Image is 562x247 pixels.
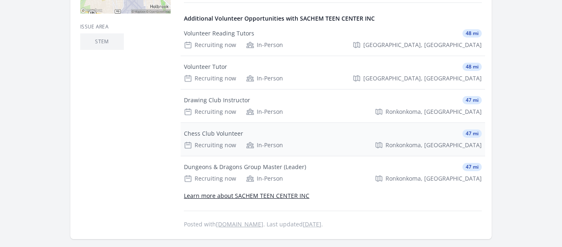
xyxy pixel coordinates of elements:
abbr: Tue, Sep 9, 2025 3:49 PM [303,220,321,228]
a: Drawing Club Instructor 47 mi Recruiting now In-Person Ronkonkoma, [GEOGRAPHIC_DATA] [181,89,485,122]
li: STEM [80,33,124,50]
span: 47 mi [462,129,482,138]
div: Recruiting now [184,74,236,82]
a: Dungeons & Dragons Group Master (Leader) 47 mi Recruiting now In-Person Ronkonkoma, [GEOGRAPHIC_D... [181,156,485,189]
a: Volunteer Tutor 48 mi Recruiting now In-Person [GEOGRAPHIC_DATA], [GEOGRAPHIC_DATA] [181,56,485,89]
a: [DOMAIN_NAME] [216,220,263,228]
div: In-Person [246,41,283,49]
div: Drawing Club Instructor [184,96,250,104]
span: [GEOGRAPHIC_DATA], [GEOGRAPHIC_DATA] [363,74,482,82]
span: Ronkonkoma, [GEOGRAPHIC_DATA] [386,108,482,116]
span: 47 mi [462,163,482,171]
span: [GEOGRAPHIC_DATA], [GEOGRAPHIC_DATA] [363,41,482,49]
div: Recruiting now [184,108,236,116]
div: In-Person [246,74,283,82]
span: Ronkonkoma, [GEOGRAPHIC_DATA] [386,141,482,149]
a: Volunteer Reading Tutors 48 mi Recruiting now In-Person [GEOGRAPHIC_DATA], [GEOGRAPHIC_DATA] [181,23,485,56]
span: 48 mi [462,63,482,71]
div: In-Person [246,108,283,116]
div: Recruiting now [184,174,236,183]
div: Volunteer Tutor [184,63,227,71]
div: Recruiting now [184,41,236,49]
div: Volunteer Reading Tutors [184,29,254,38]
span: 47 mi [462,96,482,104]
a: Chess Club Volunteer 47 mi Recruiting now In-Person Ronkonkoma, [GEOGRAPHIC_DATA] [181,123,485,156]
div: In-Person [246,174,283,183]
span: Ronkonkoma, [GEOGRAPHIC_DATA] [386,174,482,183]
div: Recruiting now [184,141,236,149]
div: In-Person [246,141,283,149]
p: Posted with . Last updated . [184,221,482,228]
a: Learn more about SACHEM TEEN CENTER INC [184,192,309,200]
span: 48 mi [462,29,482,38]
h4: Additional Volunteer Opportunities with SACHEM TEEN CENTER INC [184,14,482,23]
div: Dungeons & Dragons Group Master (Leader) [184,163,306,171]
div: Chess Club Volunteer [184,129,243,138]
h3: Issue area [80,24,171,30]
